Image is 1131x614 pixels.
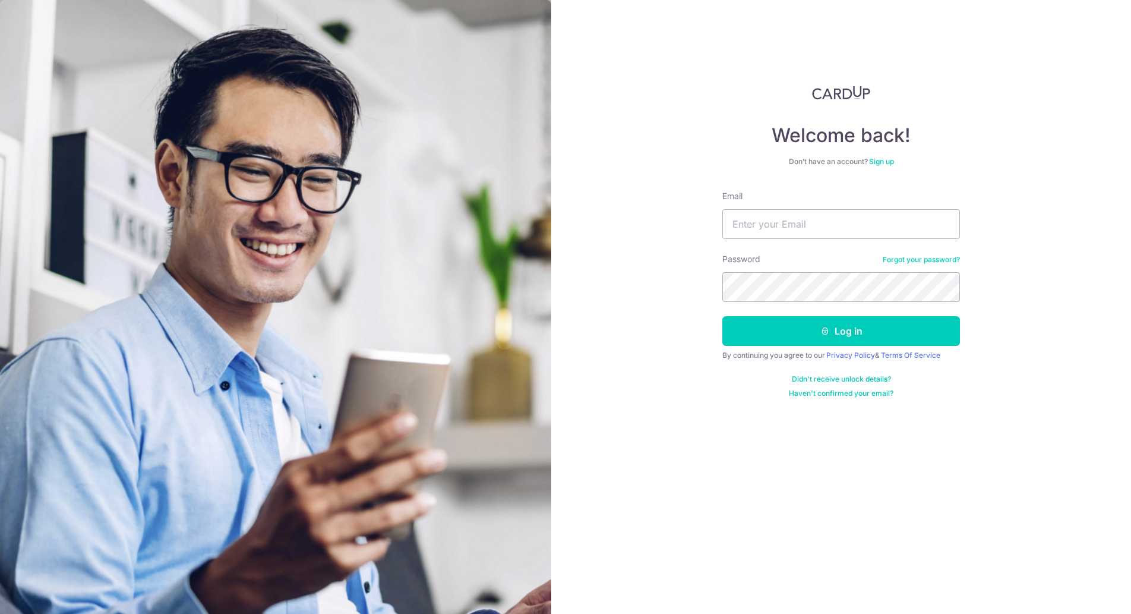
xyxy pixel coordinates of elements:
a: Haven't confirmed your email? [789,389,893,398]
a: Sign up [869,157,894,166]
a: Terms Of Service [881,351,940,360]
img: CardUp Logo [812,86,870,100]
input: Enter your Email [722,209,960,239]
a: Privacy Policy [826,351,875,360]
div: By continuing you agree to our & [722,351,960,360]
label: Password [722,253,760,265]
div: Don’t have an account? [722,157,960,166]
h4: Welcome back! [722,124,960,147]
a: Forgot your password? [883,255,960,265]
label: Email [722,190,743,202]
a: Didn't receive unlock details? [792,374,891,384]
button: Log in [722,316,960,346]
